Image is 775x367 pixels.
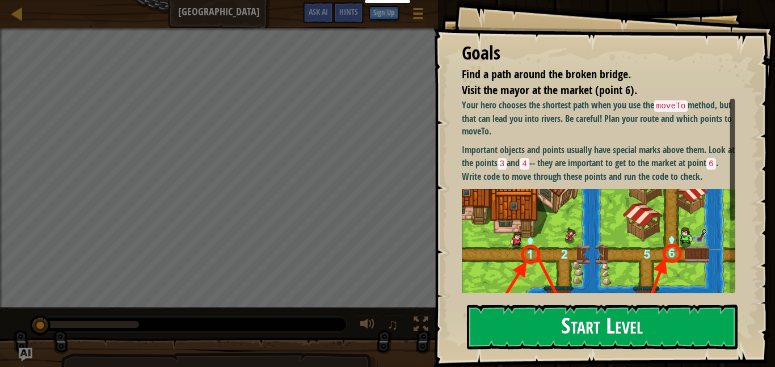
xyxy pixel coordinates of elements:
li: Visit the mayor at the market (point 6). [448,82,732,99]
p: Important objects and points usually have special marks above them. Look at the points and -- the... [462,144,735,183]
button: Show game menu [404,2,432,29]
p: Your hero chooses the shortest path when you use the method, but that can lead you into rivers. B... [462,99,735,138]
div: Goals [462,40,735,66]
li: Find a path around the broken bridge. [448,66,732,83]
code: 6 [706,158,716,170]
span: ♫ [387,316,398,333]
span: Find a path around the broken bridge. [462,66,631,82]
code: 3 [498,158,507,170]
img: Bbb [462,189,735,359]
button: Start Level [467,305,738,349]
span: Visit the mayor at the market (point 6). [462,82,637,98]
button: Ask AI [303,2,334,23]
button: Toggle fullscreen [410,314,432,338]
button: Sign Up [369,6,398,20]
code: moveTo [654,100,688,112]
code: 4 [520,158,529,170]
span: Hints [339,6,358,17]
button: Adjust volume [356,314,379,338]
button: Ask AI [19,348,32,361]
button: ♫ [385,314,404,338]
span: Ask AI [309,6,328,17]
